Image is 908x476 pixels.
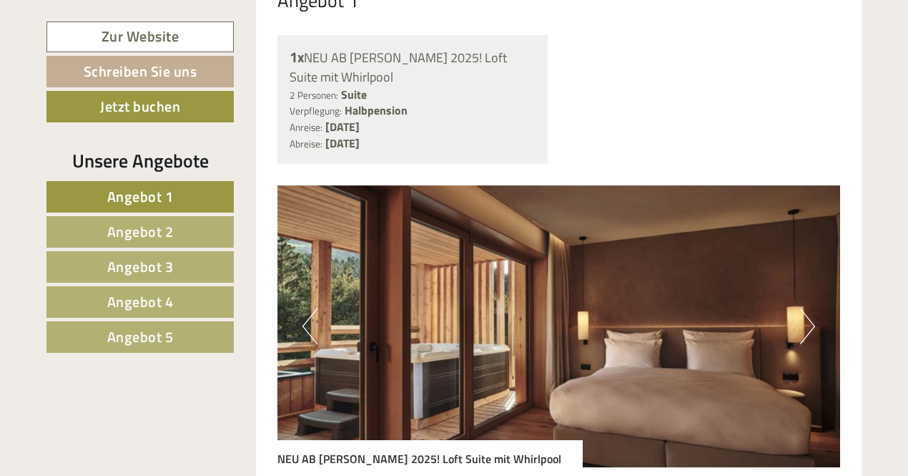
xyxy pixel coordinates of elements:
[302,309,317,344] button: Previous
[46,21,234,52] a: Zur Website
[290,47,536,86] div: NEU AB [PERSON_NAME] 2025! Loft Suite mit Whirlpool
[46,91,234,122] a: Jetzt buchen
[341,86,367,103] b: Suite
[277,185,841,467] img: image
[290,120,322,135] small: Anreise:
[46,147,234,174] div: Unsere Angebote
[800,309,815,344] button: Next
[325,135,360,152] b: [DATE]
[46,56,234,87] a: Schreiben Sie uns
[325,118,360,135] b: [DATE]
[107,220,174,243] span: Angebot 2
[345,102,408,119] b: Halbpension
[107,291,174,313] span: Angebot 4
[277,440,583,467] div: NEU AB [PERSON_NAME] 2025! Loft Suite mit Whirlpool
[107,326,174,348] span: Angebot 5
[107,256,174,278] span: Angebot 3
[290,88,338,102] small: 2 Personen:
[107,185,174,208] span: Angebot 1
[290,104,342,118] small: Verpflegung:
[290,46,304,68] b: 1x
[290,137,322,151] small: Abreise:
